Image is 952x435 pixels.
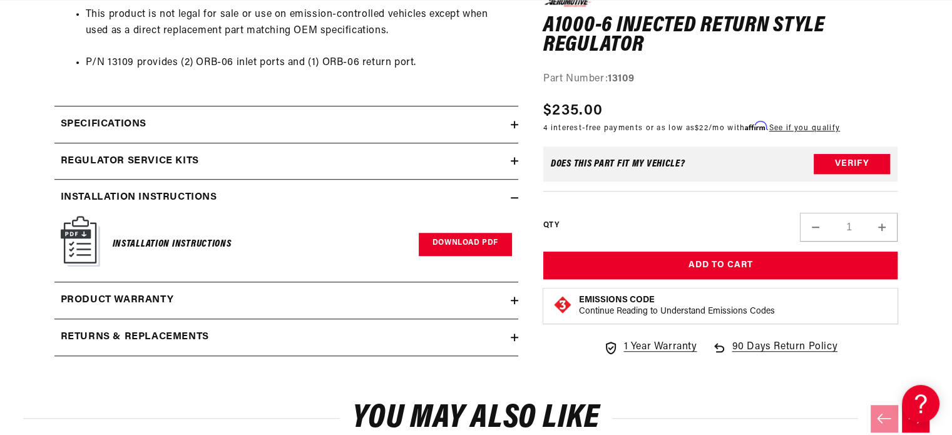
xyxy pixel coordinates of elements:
[543,252,898,280] button: Add to Cart
[23,404,929,433] h2: You may also like
[54,106,518,143] summary: Specifications
[712,340,837,369] a: 90 Days Return Policy
[54,143,518,180] summary: Regulator Service Kits
[769,125,840,133] a: See if you qualify - Learn more about Affirm Financing (opens in modal)
[86,7,512,39] li: This product is not legal for sale or use on emission-controlled vehicles except when used as a d...
[695,125,709,133] span: $22
[113,236,232,253] h6: Installation Instructions
[54,319,518,356] summary: Returns & replacements
[623,340,697,356] span: 1 Year Warranty
[543,16,898,56] h1: A1000-6 Injected return style Regulator
[54,282,518,319] summary: Product warranty
[553,295,573,315] img: Emissions code
[603,340,697,356] a: 1 Year Warranty
[543,123,840,135] p: 4 interest-free payments or as low as /mo with .
[579,296,655,305] strong: Emissions Code
[745,122,767,131] span: Affirm
[61,190,217,206] h2: Installation Instructions
[419,233,512,256] a: Download PDF
[543,220,559,231] label: QTY
[608,74,634,84] strong: 13109
[61,292,174,309] h2: Product warranty
[579,307,775,318] p: Continue Reading to Understand Emissions Codes
[86,55,512,71] li: P/N 13109 provides (2) ORB-06 inlet ports and (1) ORB-06 return port.
[61,329,209,345] h2: Returns & replacements
[61,153,199,170] h2: Regulator Service Kits
[579,295,775,318] button: Emissions CodeContinue Reading to Understand Emissions Codes
[902,405,929,432] button: Next slide
[54,180,518,216] summary: Installation Instructions
[551,159,685,169] div: Does This part fit My vehicle?
[871,405,898,432] button: Previous slide
[732,340,837,369] span: 90 Days Return Policy
[61,216,100,267] img: Instruction Manual
[61,116,146,133] h2: Specifications
[814,154,890,174] button: Verify
[543,71,898,88] div: Part Number:
[543,100,603,123] span: $235.00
